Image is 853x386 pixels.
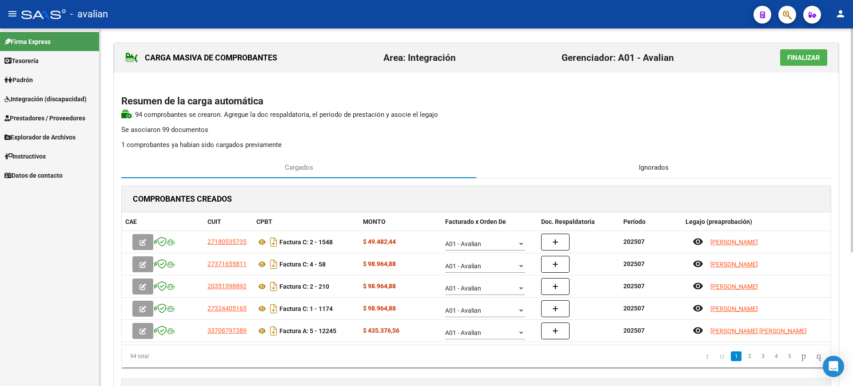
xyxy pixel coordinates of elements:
i: Descargar documento [268,279,279,294]
mat-icon: remove_red_eye [693,259,703,269]
datatable-header-cell: Doc. Respaldatoria [538,212,620,231]
span: [PERSON_NAME] [710,305,758,312]
span: 27180535735 [207,238,247,245]
span: Cargados [285,163,313,172]
strong: 202507 [623,283,645,290]
span: A01 - Avalian [445,329,481,336]
p: 1 comprobantes ya habían sido cargados previamente [121,140,831,150]
a: go to next page [797,351,810,361]
i: Descargar documento [268,302,279,316]
span: Ignorados [639,163,669,172]
strong: $ 49.482,44 [363,238,396,245]
li: page 4 [769,349,783,364]
strong: Factura C: 1 - 1174 [279,305,333,312]
h1: COMPROBANTES CREADOS [133,192,232,206]
span: Finalizar [787,54,820,62]
datatable-header-cell: CUIT [204,212,253,231]
datatable-header-cell: CAE [122,212,204,231]
a: go to last page [813,351,825,361]
a: 4 [771,351,781,361]
span: Período [623,218,646,225]
datatable-header-cell: Legajo (preaprobación) [682,212,831,231]
span: 33708797389 [207,327,247,334]
h1: CARGA MASIVA DE COMPROBANTES [125,51,277,65]
strong: Factura A: 5 - 12245 [279,327,336,334]
span: Doc. Respaldatoria [541,218,595,225]
span: 27371655811 [207,260,247,267]
strong: $ 98.964,88 [363,283,396,290]
strong: Factura C: 2 - 1548 [279,239,333,246]
span: Padrón [4,75,33,85]
h2: Area: Integración [383,49,456,66]
span: Tesorería [4,56,39,66]
span: [PERSON_NAME] [710,283,758,290]
a: 1 [731,351,741,361]
mat-icon: remove_red_eye [693,303,703,314]
p: Se asociaron 99 documentos [121,125,831,135]
datatable-header-cell: CPBT [253,212,359,231]
i: Descargar documento [268,257,279,271]
a: 2 [744,351,755,361]
i: Descargar documento [268,324,279,338]
span: MONTO [363,218,386,225]
strong: $ 435.376,56 [363,327,399,334]
strong: $ 98.964,88 [363,260,396,267]
a: go to first page [702,351,713,361]
span: Integración (discapacidad) [4,94,87,104]
strong: Factura C: 4 - 58 [279,261,326,268]
li: page 5 [783,349,796,364]
datatable-header-cell: MONTO [359,212,442,231]
li: page 2 [743,349,756,364]
span: A01 - Avalian [445,285,481,292]
mat-icon: remove_red_eye [693,281,703,291]
a: 3 [757,351,768,361]
span: CPBT [256,218,272,225]
strong: 202507 [623,327,645,334]
h2: Gerenciador: A01 - Avalian [562,49,674,66]
span: A01 - Avalian [445,307,481,314]
mat-icon: person [835,8,846,19]
datatable-header-cell: Período [620,212,682,231]
h2: Resumen de la carga automática [121,93,831,110]
span: CUIT [207,218,221,225]
span: A01 - Avalian [445,263,481,270]
strong: 202507 [623,238,645,245]
span: Firma Express [4,37,51,47]
strong: 202507 [623,305,645,312]
div: Open Intercom Messenger [823,356,844,377]
datatable-header-cell: Facturado x Orden De [442,212,537,231]
strong: 202507 [623,260,645,267]
span: , el período de prestación y asocie el legajo [309,111,438,119]
p: : 94 comprobantes se crearon. Agregue la doc respaldatoria [121,110,831,119]
li: page 3 [756,349,769,364]
a: 5 [784,351,795,361]
strong: $ 98.964,88 [363,305,396,312]
i: Descargar documento [268,235,279,249]
span: - avalian [70,4,108,24]
mat-icon: remove_red_eye [693,325,703,336]
span: [PERSON_NAME] [710,239,758,246]
span: Datos de contacto [4,171,63,180]
mat-icon: menu [7,8,18,19]
span: A01 - Avalian [445,240,481,247]
span: Facturado x Orden De [445,218,506,225]
span: Explorador de Archivos [4,132,76,142]
span: 27324405165 [207,305,247,312]
span: CAE [125,218,137,225]
button: Finalizar [780,49,827,66]
span: 20351598892 [207,283,247,290]
span: [PERSON_NAME] [710,261,758,268]
mat-icon: remove_red_eye [693,236,703,247]
li: page 1 [729,349,743,364]
span: Instructivos [4,151,46,161]
span: [PERSON_NAME] [PERSON_NAME] [710,327,807,334]
a: go to previous page [716,351,728,361]
div: 94 total [122,345,262,367]
strong: Factura C: 2 - 210 [279,283,329,290]
span: Prestadores / Proveedores [4,113,85,123]
span: Legajo (preaprobación) [686,218,752,225]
